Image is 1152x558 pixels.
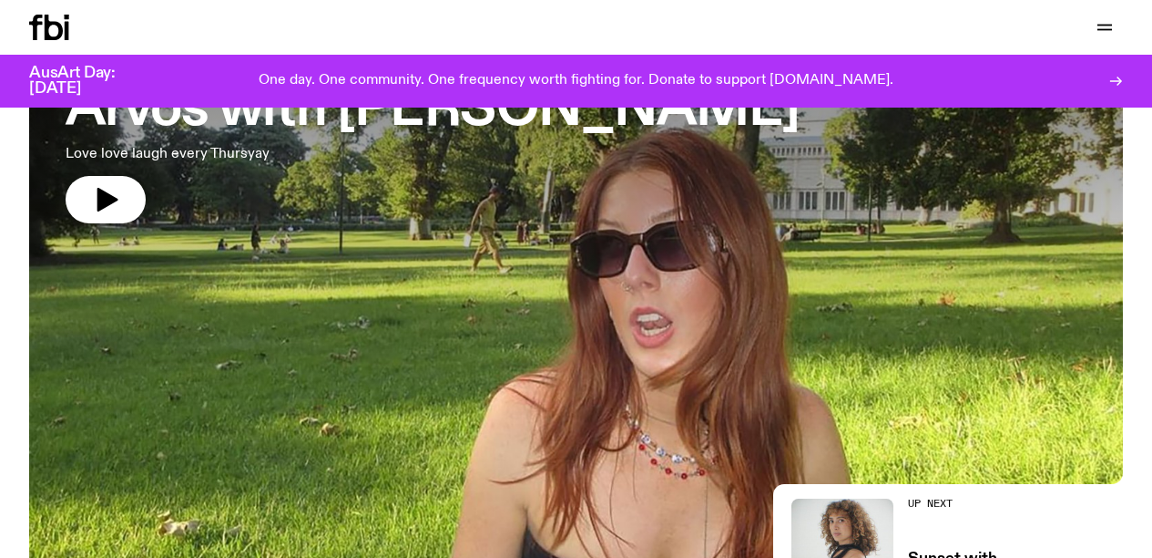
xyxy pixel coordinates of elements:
[66,43,800,223] a: Arvos with [PERSON_NAME]Love love laugh every Thursyay
[908,499,1123,509] h2: Up Next
[259,73,893,89] p: One day. One community. One frequency worth fighting for. Donate to support [DOMAIN_NAME].
[66,143,532,165] p: Love love laugh every Thursyay
[29,66,146,97] h3: AusArt Day: [DATE]
[66,85,800,136] h3: Arvos with [PERSON_NAME]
